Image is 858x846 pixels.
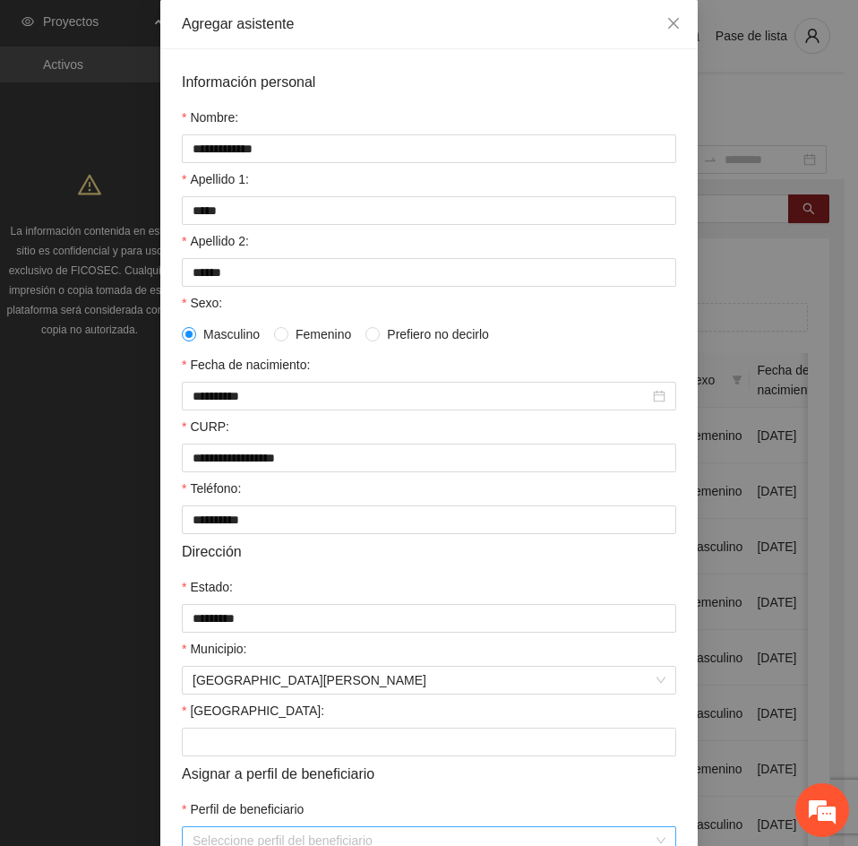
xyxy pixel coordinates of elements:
label: Colonia: [182,701,324,721]
span: Santa Bárbara [193,667,665,694]
span: Femenino [288,324,358,344]
label: Perfil de beneficiario [182,799,304,819]
label: Nombre: [182,108,238,127]
input: Nombre: [182,134,676,163]
label: Apellido 2: [182,231,249,251]
input: Apellido 2: [182,258,676,287]
label: Apellido 1: [182,169,249,189]
label: Teléfono: [182,479,241,498]
div: Minimizar ventana de chat en vivo [294,9,337,52]
input: CURP: [182,444,676,472]
input: Teléfono: [182,505,676,534]
label: Estado: [182,577,233,597]
label: CURP: [182,417,229,436]
span: close [666,16,681,30]
label: Municipio: [182,639,246,659]
div: Agregar asistente [182,14,676,34]
input: Fecha de nacimiento: [193,386,649,406]
div: Chatee con nosotros ahora [93,91,301,115]
input: Apellido 1: [182,196,676,225]
label: Sexo: [182,293,222,313]
span: Estamos en línea. [104,239,247,420]
span: Masculino [196,324,267,344]
span: Asignar a perfil de beneficiario [182,763,374,785]
span: Información personal [182,71,315,93]
span: Prefiero no decirlo [380,324,496,344]
input: Estado: [182,604,676,633]
label: Fecha de nacimiento: [182,355,310,375]
span: Dirección [182,540,242,563]
input: Colonia: [182,728,676,756]
textarea: Escriba su mensaje y pulse “Intro” [9,489,341,552]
